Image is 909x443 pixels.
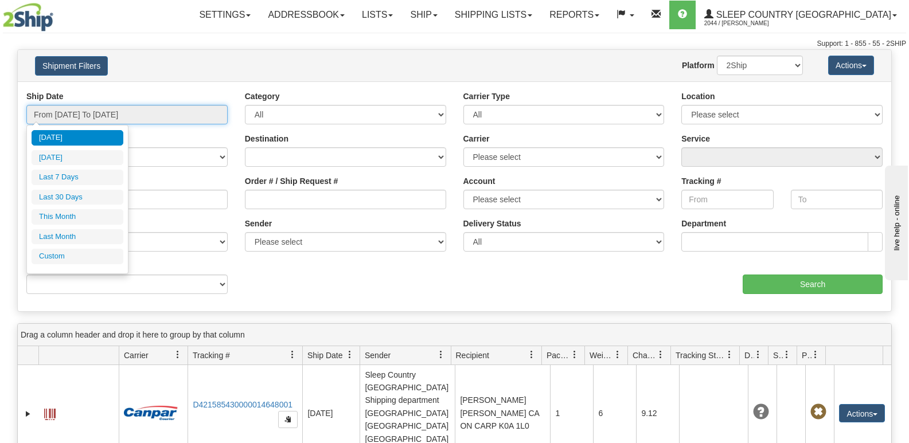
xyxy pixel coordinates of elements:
div: Support: 1 - 855 - 55 - 2SHIP [3,39,906,49]
label: Tracking # [681,175,721,187]
a: Packages filter column settings [565,345,584,364]
button: Actions [839,404,885,422]
label: Account [463,175,496,187]
span: Shipment Issues [773,350,783,361]
li: Custom [32,249,123,264]
span: Charge [633,350,657,361]
li: Last 30 Days [32,190,123,205]
li: [DATE] [32,130,123,146]
a: Weight filter column settings [608,345,627,364]
span: Packages [547,350,571,361]
a: Shipping lists [446,1,541,29]
label: Department [681,218,726,229]
label: Destination [245,133,288,144]
img: logo2044.jpg [3,3,53,32]
button: Copy to clipboard [278,411,298,428]
span: Unknown [753,404,769,420]
label: Carrier Type [463,91,510,102]
span: Tracking # [193,350,230,361]
a: Shipment Issues filter column settings [777,345,797,364]
label: Order # / Ship Request # [245,175,338,187]
label: Carrier [463,133,490,144]
a: Sleep Country [GEOGRAPHIC_DATA] 2044 / [PERSON_NAME] [696,1,906,29]
img: 14 - Canpar [124,406,178,420]
span: Sender [365,350,391,361]
input: From [681,190,773,209]
a: Settings [190,1,259,29]
span: Delivery Status [744,350,754,361]
button: Actions [828,56,874,75]
a: Carrier filter column settings [168,345,188,364]
span: Recipient [456,350,489,361]
a: Lists [353,1,401,29]
label: Category [245,91,280,102]
span: Pickup Not Assigned [810,404,826,420]
a: Tracking # filter column settings [283,345,302,364]
span: Weight [590,350,614,361]
span: Pickup Status [802,350,812,361]
span: 2044 / [PERSON_NAME] [704,18,790,29]
a: Tracking Status filter column settings [720,345,739,364]
span: Tracking Status [676,350,725,361]
label: Platform [682,60,715,71]
div: live help - online [9,10,106,18]
span: Carrier [124,350,149,361]
label: Sender [245,218,272,229]
li: Last 7 Days [32,170,123,185]
label: Location [681,91,715,102]
iframe: chat widget [883,163,908,280]
a: Ship Date filter column settings [340,345,360,364]
a: Delivery Status filter column settings [748,345,768,364]
button: Shipment Filters [35,56,108,76]
a: Label [44,403,56,422]
label: Ship Date [26,91,64,102]
a: Charge filter column settings [651,345,670,364]
div: grid grouping header [18,324,891,346]
span: Ship Date [307,350,342,361]
a: Ship [401,1,446,29]
li: Last Month [32,229,123,245]
li: [DATE] [32,150,123,166]
input: To [791,190,883,209]
input: Search [743,275,883,294]
a: Reports [541,1,608,29]
a: Addressbook [259,1,353,29]
a: Pickup Status filter column settings [806,345,825,364]
a: Recipient filter column settings [522,345,541,364]
a: Expand [22,408,34,420]
a: D421585430000014648001 [193,400,292,409]
a: Sender filter column settings [431,345,451,364]
label: Delivery Status [463,218,521,229]
label: Service [681,133,710,144]
li: This Month [32,209,123,225]
span: Sleep Country [GEOGRAPHIC_DATA] [713,10,891,19]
